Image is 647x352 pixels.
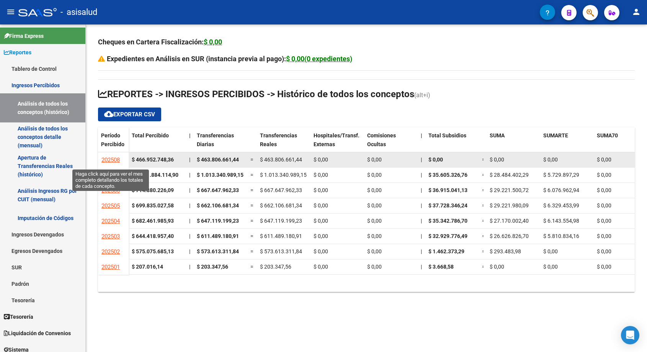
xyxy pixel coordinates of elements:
[425,127,479,160] datatable-header-cell: Total Subsidios
[4,48,31,57] span: Reportes
[101,264,120,271] span: 202501
[194,127,247,160] datatable-header-cell: Transferencias Diarias
[543,264,558,270] span: $ 0,00
[250,218,253,224] span: =
[189,248,190,254] span: |
[421,264,422,270] span: |
[101,218,120,225] span: 202504
[189,132,191,139] span: |
[490,233,529,239] span: $ 26.626.826,70
[189,233,190,239] span: |
[101,248,120,255] span: 202502
[632,7,641,16] mat-icon: person
[597,264,611,270] span: $ 0,00
[260,132,297,147] span: Transferencias Reales
[428,187,467,193] span: $ 36.915.041,13
[314,248,328,254] span: $ 0,00
[418,127,425,160] datatable-header-cell: |
[597,218,611,224] span: $ 0,00
[132,132,169,139] span: Total Percibido
[482,248,485,254] span: =
[189,264,190,270] span: |
[367,156,382,163] span: $ 0,00
[257,127,310,160] datatable-header-cell: Transferencias Reales
[189,218,190,224] span: |
[98,108,161,121] button: Exportar CSV
[428,132,466,139] span: Total Subsidios
[101,172,120,179] span: 202507
[4,329,71,337] span: Liquidación de Convenios
[132,233,174,239] strong: $ 644.418.957,40
[132,264,163,270] strong: $ 207.016,14
[186,127,194,160] datatable-header-cell: |
[364,127,418,160] datatable-header-cell: Comisiones Ocultas
[98,38,222,46] strong: Cheques en Cartera Fiscalización:
[260,248,302,254] span: $ 573.613.311,84
[367,132,396,147] span: Comisiones Ocultas
[250,202,253,209] span: =
[543,248,558,254] span: $ 0,00
[129,127,186,160] datatable-header-cell: Total Percibido
[314,187,328,193] span: $ 0,00
[260,233,302,239] span: $ 611.489.180,91
[482,156,485,163] span: =
[314,218,328,224] span: $ 0,00
[98,89,414,99] span: REPORTES -> INGRESOS PERCIBIDOS -> Histórico de todos los conceptos
[482,202,485,209] span: =
[250,187,253,193] span: =
[428,248,464,254] span: $ 1.462.373,29
[132,202,174,209] strong: $ 699.835.027,58
[597,202,611,209] span: $ 0,00
[204,37,222,47] div: $ 0,00
[314,202,328,209] span: $ 0,00
[490,202,529,209] span: $ 29.221.980,09
[597,156,611,163] span: $ 0,00
[250,233,253,239] span: =
[250,156,253,163] span: =
[543,132,568,139] span: SUMARTE
[543,156,558,163] span: $ 0,00
[367,248,382,254] span: $ 0,00
[197,264,228,270] span: $ 203.347,56
[189,172,190,178] span: |
[543,202,579,209] span: $ 6.329.453,99
[421,172,422,178] span: |
[490,156,504,163] span: $ 0,00
[367,187,382,193] span: $ 0,00
[597,132,618,139] span: SUMA70
[189,202,190,209] span: |
[421,132,422,139] span: |
[314,156,328,163] span: $ 0,00
[314,233,328,239] span: $ 0,00
[250,264,253,270] span: =
[132,172,178,178] strong: $ 1.061.884.114,90
[487,127,540,160] datatable-header-cell: SUMA
[428,264,454,270] span: $ 3.668,58
[101,132,124,147] span: Período Percibido
[421,156,422,163] span: |
[197,156,239,163] span: $ 463.806.661,44
[314,264,328,270] span: $ 0,00
[132,248,174,254] strong: $ 575.075.685,13
[482,172,485,178] span: =
[597,233,611,239] span: $ 0,00
[421,187,422,193] span: |
[367,264,382,270] span: $ 0,00
[421,233,422,239] span: |
[132,218,174,224] strong: $ 682.461.985,93
[260,156,302,163] span: $ 463.806.661,44
[260,172,307,178] span: $ 1.013.340.989,15
[490,187,529,193] span: $ 29.221.500,72
[543,218,579,224] span: $ 6.143.554,98
[197,218,239,224] span: $ 647.119.199,23
[101,233,120,240] span: 202503
[197,132,234,147] span: Transferencias Diarias
[428,172,467,178] span: $ 35.605.326,76
[4,313,33,321] span: Tesorería
[189,156,190,163] span: |
[490,172,529,178] span: $ 28.484.402,29
[490,264,504,270] span: $ 0,00
[260,218,302,224] span: $ 647.119.199,23
[597,248,611,254] span: $ 0,00
[98,127,129,160] datatable-header-cell: Período Percibido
